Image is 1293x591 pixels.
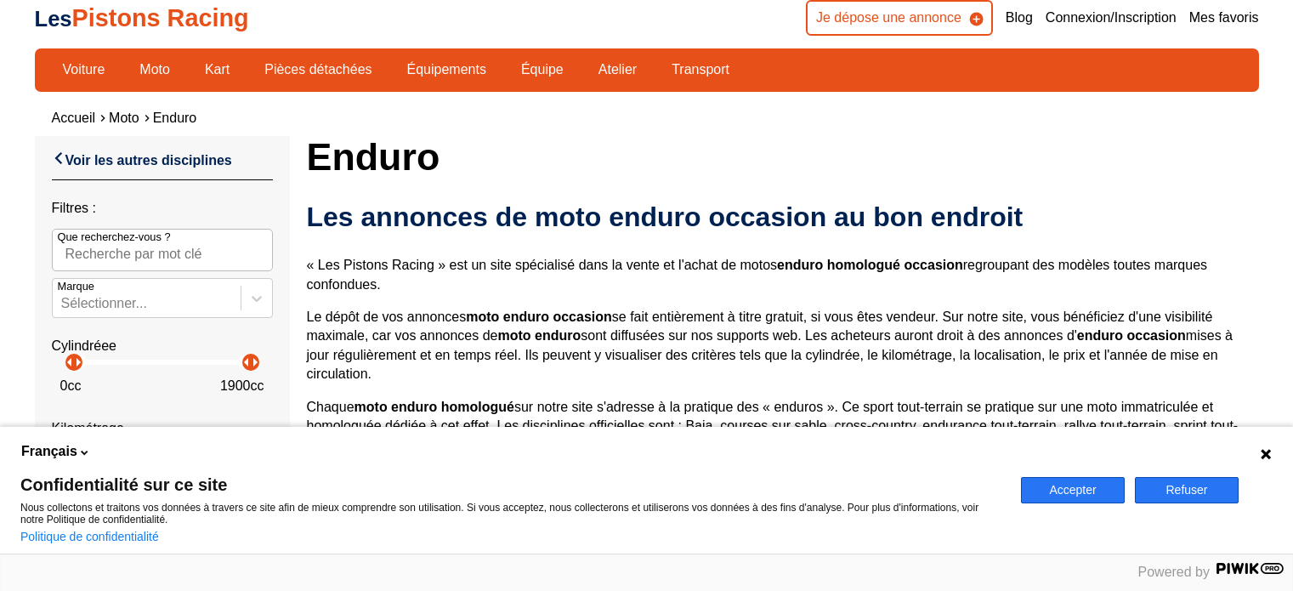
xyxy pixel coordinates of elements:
p: 1900 cc [220,377,264,395]
a: Politique de confidentialité [20,530,159,543]
span: Français [21,442,77,461]
strong: enduro occasion [1077,328,1186,343]
a: Voiture [52,55,116,84]
a: Moto [109,111,139,125]
p: arrow_left [60,352,80,372]
h2: Les annonces de moto enduro occasion au bon endroit [307,200,1259,234]
p: 0 cc [60,377,82,395]
span: Powered by [1138,565,1211,579]
p: Chaque sur notre site s'adresse à la pratique des « enduros ». Ce sport tout-terrain se pratique ... [307,398,1259,455]
input: Que recherchez-vous ? [52,229,273,271]
p: « Les Pistons Racing » est un site spécialisé dans la vente et l'achat de motos regroupant des mo... [307,256,1259,294]
a: Accueil [52,111,96,125]
strong: moto enduro occasion [466,310,612,324]
p: arrow_left [236,352,257,372]
a: Transport [661,55,740,84]
h1: Enduro [307,136,1259,177]
a: Atelier [587,55,648,84]
strong: moto enduro homologué [354,400,514,414]
strong: enduro homologué occasion [777,258,963,272]
a: Kart [194,55,241,84]
a: Équipe [510,55,575,84]
p: Cylindréee [52,337,273,355]
a: Mes favoris [1189,9,1259,27]
a: Voir les autres disciplines [52,149,232,170]
p: Le dépôt de vos annonces se fait entièrement à titre gratuit, si vous êtes vendeur. Sur notre sit... [307,308,1259,384]
a: Moto [128,55,181,84]
a: Enduro [153,111,197,125]
span: Les [35,7,72,31]
p: Kilométrage [52,419,273,438]
p: Que recherchez-vous ? [58,230,171,245]
p: Nous collectons et traitons vos données à travers ce site afin de mieux comprendre son utilisatio... [20,502,1001,526]
p: arrow_right [245,352,265,372]
input: MarqueSélectionner... [61,296,65,311]
a: Connexion/Inscription [1046,9,1177,27]
strong: moto enduro [498,328,581,343]
span: Confidentialité sur ce site [20,476,1001,493]
a: Blog [1006,9,1033,27]
p: Marque [58,279,94,294]
a: LesPistons Racing [35,4,249,31]
button: Refuser [1135,477,1239,503]
p: Filtres : [52,199,273,218]
p: arrow_right [68,352,88,372]
a: Équipements [396,55,497,84]
button: Accepter [1021,477,1125,503]
a: Pièces détachées [253,55,383,84]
